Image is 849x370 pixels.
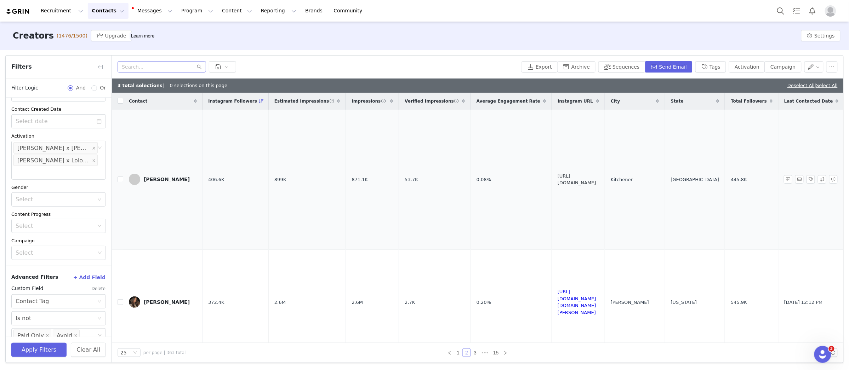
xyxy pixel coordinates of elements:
div: [PERSON_NAME] [144,177,190,182]
div: [PERSON_NAME] x Loloi Launch [17,155,90,166]
div: Activation [11,133,106,140]
div: 53.7K [405,176,465,183]
li: Jeremiah Brent x Loloi Launch [13,155,98,166]
i: icon: close [74,334,78,338]
li: Avoid [53,330,80,341]
iframe: Intercom live chat [814,346,831,363]
button: Send Email [645,61,693,73]
span: 445.8K [731,176,747,183]
button: Campaign [765,61,801,73]
a: 3 [471,349,479,357]
a: [PERSON_NAME] [129,296,197,308]
a: Community [330,3,370,19]
button: Contacts [88,3,129,19]
button: Settings [801,30,841,41]
div: Avoid [57,330,72,341]
i: icon: search [197,64,202,69]
span: Custom Field [11,285,43,292]
button: Upgrade [91,30,132,41]
div: Select [16,222,94,230]
div: Campaign [11,237,106,244]
div: Contact Created Date [11,106,106,113]
a: Select All [816,83,838,88]
span: 406.6K [208,176,224,183]
span: Total Followers [731,98,767,104]
i: icon: down [133,351,137,355]
button: Tags [695,61,726,73]
i: icon: close [46,334,49,338]
a: [URL][DOMAIN_NAME][DOMAIN_NAME][PERSON_NAME] [558,289,596,315]
span: (1476/1500) [57,32,87,40]
li: 3 [471,348,479,357]
button: Sequences [598,61,645,73]
i: icon: close [92,146,96,151]
a: [URL][DOMAIN_NAME] [558,173,596,186]
img: grin logo [6,8,30,15]
span: Filter Logic [11,84,38,92]
div: 25 [120,349,127,357]
div: Tooltip anchor [130,33,156,40]
button: Recruitment [36,3,87,19]
a: Deselect All [787,83,815,88]
button: Messages [129,3,177,19]
button: Content [218,3,256,19]
div: Contact Tag [16,295,49,308]
i: icon: left [448,351,452,355]
span: And [73,84,89,92]
span: Instagram Followers [208,98,257,104]
div: Select [16,196,94,203]
i: icon: down [97,224,102,229]
input: Search... [118,61,206,73]
button: Export [522,61,558,73]
b: 3 total selections [118,83,163,88]
a: 2 [463,349,471,357]
span: [US_STATE] [671,299,697,306]
span: 372.4K [208,299,224,306]
span: [GEOGRAPHIC_DATA] [671,176,719,183]
i: icon: down [97,316,102,321]
a: Brands [301,3,329,19]
span: per page | 363 total [143,349,186,356]
span: 2.6M [352,299,363,306]
button: Clear All [71,343,106,357]
span: 2.6M [274,299,286,306]
span: 0.08% [477,176,491,183]
button: Reporting [257,3,301,19]
li: Previous Page [445,348,454,357]
div: Gender [11,184,106,191]
div: | 0 selections on this page [118,82,227,89]
div: [PERSON_NAME] [144,299,190,305]
div: Content Progress [11,211,106,218]
a: 1 [454,349,462,357]
i: icon: down [98,251,102,256]
button: Program [177,3,217,19]
button: Notifications [805,3,820,19]
div: [PERSON_NAME] x [PERSON_NAME] Launch [17,143,90,154]
a: 15 [491,349,501,357]
button: Activation [729,61,765,73]
button: + Add Field [73,272,106,283]
div: 2.7K [405,299,465,306]
button: Archive [557,61,596,73]
span: ••• [479,348,491,357]
span: Or [97,84,106,92]
h3: Creators [13,29,54,42]
span: Send Email [795,175,807,184]
span: Impressions [352,98,386,104]
img: cf538f8b-00d6-4115-bd08-20e01ffc0343.jpg [129,296,140,308]
span: Average Engagement Rate [477,98,540,104]
div: Paid Only [17,330,44,341]
i: icon: down [97,299,102,304]
span: Last Contacted Date [784,98,833,104]
img: placeholder-profile.jpg [825,5,836,17]
span: 3 [829,346,834,352]
li: Next 3 Pages [479,348,491,357]
button: Delete [91,283,106,294]
a: [PERSON_NAME] [129,174,197,185]
span: [PERSON_NAME] [611,299,649,306]
span: Instagram URL [558,98,593,104]
input: Select date [11,114,106,128]
li: Paid Only [13,330,51,341]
